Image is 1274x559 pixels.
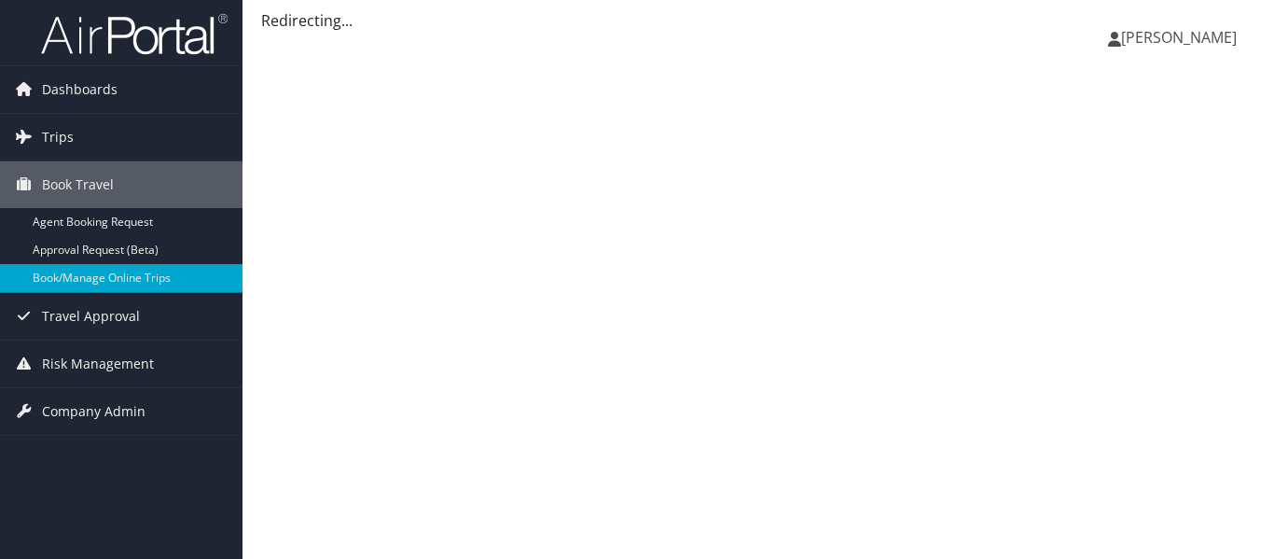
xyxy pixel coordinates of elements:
[42,388,145,435] span: Company Admin
[42,66,118,113] span: Dashboards
[1121,27,1237,48] span: [PERSON_NAME]
[42,114,74,161] span: Trips
[42,161,114,208] span: Book Travel
[42,293,140,340] span: Travel Approval
[41,12,228,56] img: airportal-logo.png
[1108,9,1255,65] a: [PERSON_NAME]
[42,341,154,387] span: Risk Management
[261,9,1255,32] div: Redirecting...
